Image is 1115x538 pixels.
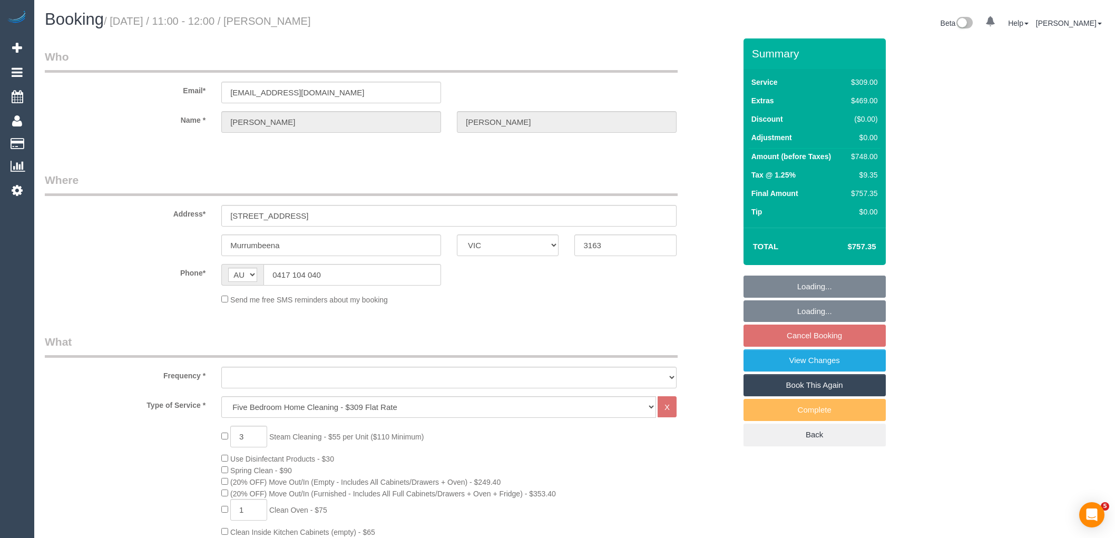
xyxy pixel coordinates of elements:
[744,374,886,396] a: Book This Again
[847,132,877,143] div: $0.00
[847,95,877,106] div: $469.00
[751,114,783,124] label: Discount
[221,234,441,256] input: Suburb*
[230,296,388,304] span: Send me free SMS reminders about my booking
[37,111,213,125] label: Name *
[104,15,311,27] small: / [DATE] / 11:00 - 12:00 / [PERSON_NAME]
[751,207,762,217] label: Tip
[1101,502,1109,511] span: 5
[45,334,678,358] legend: What
[45,49,678,73] legend: Who
[230,490,556,498] span: (20% OFF) Move Out/In (Furnished - Includes All Full Cabinets/Drawers + Oven + Fridge) - $353.40
[955,17,973,31] img: New interface
[37,82,213,96] label: Email*
[847,170,877,180] div: $9.35
[221,82,441,103] input: Email*
[1008,19,1029,27] a: Help
[751,151,831,162] label: Amount (before Taxes)
[230,455,334,463] span: Use Disinfectant Products - $30
[753,242,779,251] strong: Total
[744,349,886,371] a: View Changes
[269,433,424,441] span: Steam Cleaning - $55 per Unit ($110 Minimum)
[574,234,676,256] input: Post Code*
[6,11,27,25] img: Automaid Logo
[751,132,792,143] label: Adjustment
[37,367,213,381] label: Frequency *
[751,77,778,87] label: Service
[45,172,678,196] legend: Where
[37,264,213,278] label: Phone*
[37,396,213,410] label: Type of Service *
[847,151,877,162] div: $748.00
[847,114,877,124] div: ($0.00)
[752,47,881,60] h3: Summary
[847,77,877,87] div: $309.00
[751,170,796,180] label: Tax @ 1.25%
[744,424,886,446] a: Back
[847,188,877,199] div: $757.35
[45,10,104,28] span: Booking
[1036,19,1102,27] a: [PERSON_NAME]
[751,95,774,106] label: Extras
[1079,502,1104,527] div: Open Intercom Messenger
[230,478,501,486] span: (20% OFF) Move Out/In (Empty - Includes All Cabinets/Drawers + Oven) - $249.40
[221,111,441,133] input: First Name*
[941,19,973,27] a: Beta
[37,205,213,219] label: Address*
[230,528,375,536] span: Clean Inside Kitchen Cabinets (empty) - $65
[230,466,292,475] span: Spring Clean - $90
[263,264,441,286] input: Phone*
[457,111,677,133] input: Last Name*
[847,207,877,217] div: $0.00
[751,188,798,199] label: Final Amount
[816,242,876,251] h4: $757.35
[269,506,327,514] span: Clean Oven - $75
